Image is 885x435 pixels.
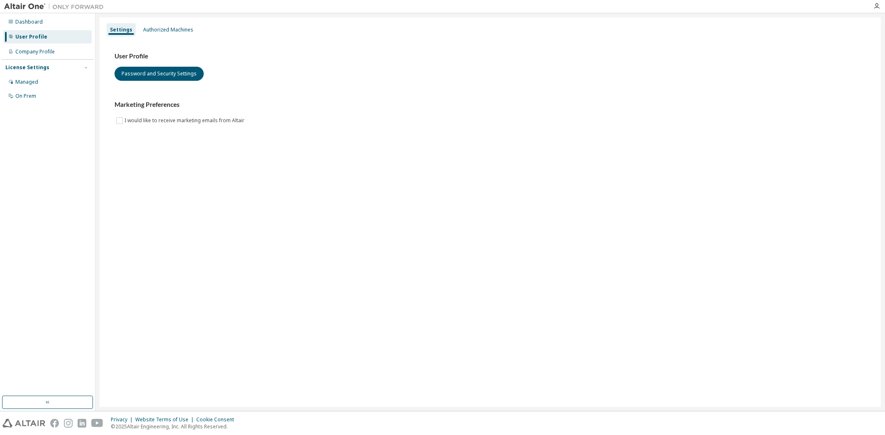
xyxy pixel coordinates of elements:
[115,52,866,60] h3: User Profile
[15,34,47,40] div: User Profile
[15,48,55,55] div: Company Profile
[111,423,239,430] p: © 2025 Altair Engineering, Inc. All Rights Reserved.
[5,64,49,71] div: License Settings
[124,116,246,126] label: I would like to receive marketing emails from Altair
[110,27,132,33] div: Settings
[143,27,193,33] div: Authorized Machines
[135,416,196,423] div: Website Terms of Use
[115,101,866,109] h3: Marketing Preferences
[15,93,36,99] div: On Prem
[50,419,59,428] img: facebook.svg
[15,79,38,85] div: Managed
[2,419,45,428] img: altair_logo.svg
[111,416,135,423] div: Privacy
[115,67,204,81] button: Password and Security Settings
[91,419,103,428] img: youtube.svg
[78,419,86,428] img: linkedin.svg
[196,416,239,423] div: Cookie Consent
[64,419,73,428] img: instagram.svg
[15,19,43,25] div: Dashboard
[4,2,108,11] img: Altair One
